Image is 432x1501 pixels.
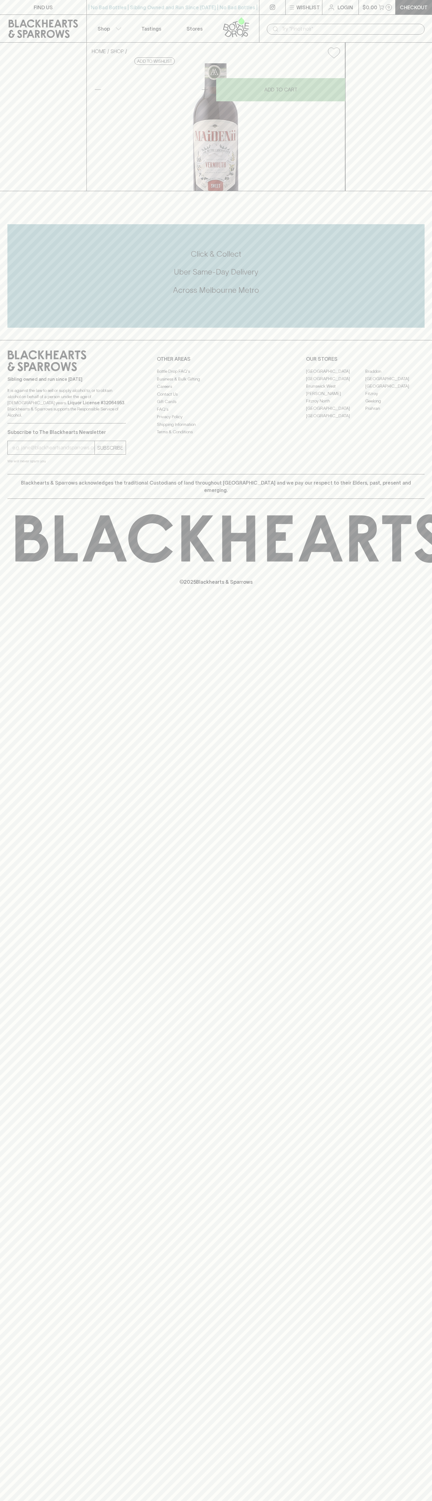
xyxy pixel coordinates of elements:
[306,412,365,419] a: [GEOGRAPHIC_DATA]
[157,413,275,421] a: Privacy Policy
[365,382,425,390] a: [GEOGRAPHIC_DATA]
[388,6,390,9] p: 0
[87,15,130,42] button: Shop
[187,25,203,32] p: Stores
[111,48,124,54] a: SHOP
[365,375,425,382] a: [GEOGRAPHIC_DATA]
[306,355,425,363] p: OUR STORES
[68,400,124,405] strong: Liquor License #32064953
[12,443,94,453] input: e.g. jane@blackheartsandsparrows.com.au
[157,421,275,428] a: Shipping Information
[157,375,275,383] a: Business & Bulk Gifting
[87,63,345,191] img: 12716.png
[97,444,123,452] p: SUBSCRIBE
[134,57,175,65] button: Add to wishlist
[216,78,345,101] button: ADD TO CART
[400,4,428,11] p: Checkout
[306,368,365,375] a: [GEOGRAPHIC_DATA]
[157,428,275,436] a: Terms & Conditions
[365,390,425,397] a: Fitzroy
[95,441,126,454] button: SUBSCRIBE
[365,397,425,405] a: Geelong
[7,458,126,464] p: We will never spam you
[7,387,126,418] p: It is against the law to sell or supply alcohol to, or to obtain alcohol on behalf of a person un...
[325,45,342,61] button: Add to wishlist
[98,25,110,32] p: Shop
[7,376,126,382] p: Sibling owned and run since [DATE]
[92,48,106,54] a: HOME
[7,285,425,295] h5: Across Melbourne Metro
[7,267,425,277] h5: Uber Same-Day Delivery
[363,4,377,11] p: $0.00
[141,25,161,32] p: Tastings
[306,382,365,390] a: Brunswick West
[157,406,275,413] a: FAQ's
[365,368,425,375] a: Braddon
[34,4,53,11] p: FIND US
[7,249,425,259] h5: Click & Collect
[282,24,420,34] input: Try "Pinot noir"
[338,4,353,11] p: Login
[157,383,275,390] a: Careers
[7,428,126,436] p: Subscribe to The Blackhearts Newsletter
[306,397,365,405] a: Fitzroy North
[306,390,365,397] a: [PERSON_NAME]
[365,405,425,412] a: Prahran
[157,398,275,406] a: Gift Cards
[7,224,425,328] div: Call to action block
[130,15,173,42] a: Tastings
[157,355,275,363] p: OTHER AREAS
[264,86,297,93] p: ADD TO CART
[306,405,365,412] a: [GEOGRAPHIC_DATA]
[157,390,275,398] a: Contact Us
[296,4,320,11] p: Wishlist
[12,479,420,494] p: Blackhearts & Sparrows acknowledges the traditional Custodians of land throughout [GEOGRAPHIC_DAT...
[173,15,216,42] a: Stores
[157,368,275,375] a: Bottle Drop FAQ's
[306,375,365,382] a: [GEOGRAPHIC_DATA]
